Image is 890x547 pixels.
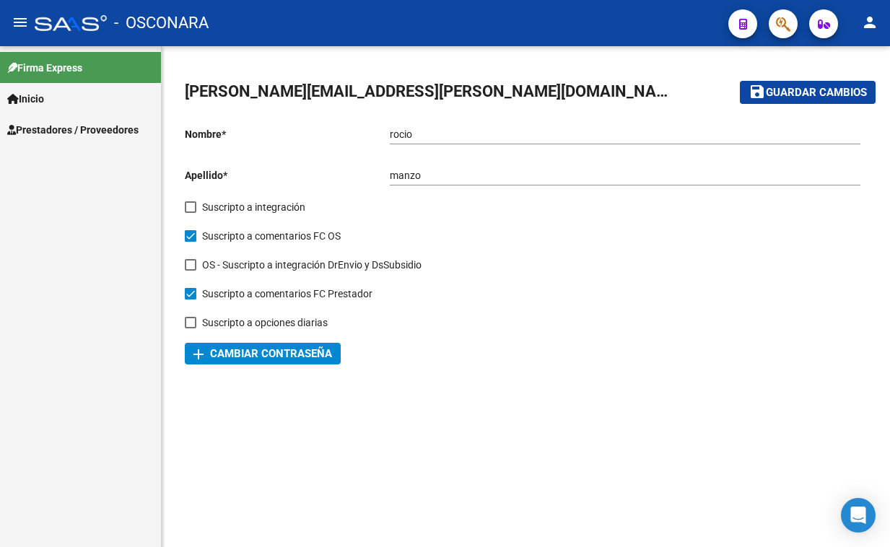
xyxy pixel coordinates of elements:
p: Nombre [185,126,390,142]
span: Cambiar Contraseña [193,347,332,360]
span: Firma Express [7,60,82,76]
button: Cambiar Contraseña [185,343,341,364]
p: Apellido [185,167,390,183]
span: Suscripto a comentarios FC OS [202,227,341,245]
span: - OSCONARA [114,7,209,39]
span: Suscripto a comentarios FC Prestador [202,285,372,302]
span: Suscripto a opciones diarias [202,314,328,331]
span: Suscripto a integración [202,198,305,216]
div: Open Intercom Messenger [841,498,876,533]
mat-icon: add [190,346,207,363]
mat-icon: save [749,83,766,100]
button: Guardar cambios [740,81,876,103]
mat-icon: menu [12,14,29,31]
span: Guardar cambios [766,87,867,100]
span: OS - Suscripto a integración DrEnvio y DsSubsidio [202,256,422,273]
span: Prestadores / Proveedores [7,122,139,138]
mat-icon: person [861,14,878,31]
span: Inicio [7,91,44,107]
span: [PERSON_NAME][EMAIL_ADDRESS][PERSON_NAME][DOMAIN_NAME] [185,82,683,100]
